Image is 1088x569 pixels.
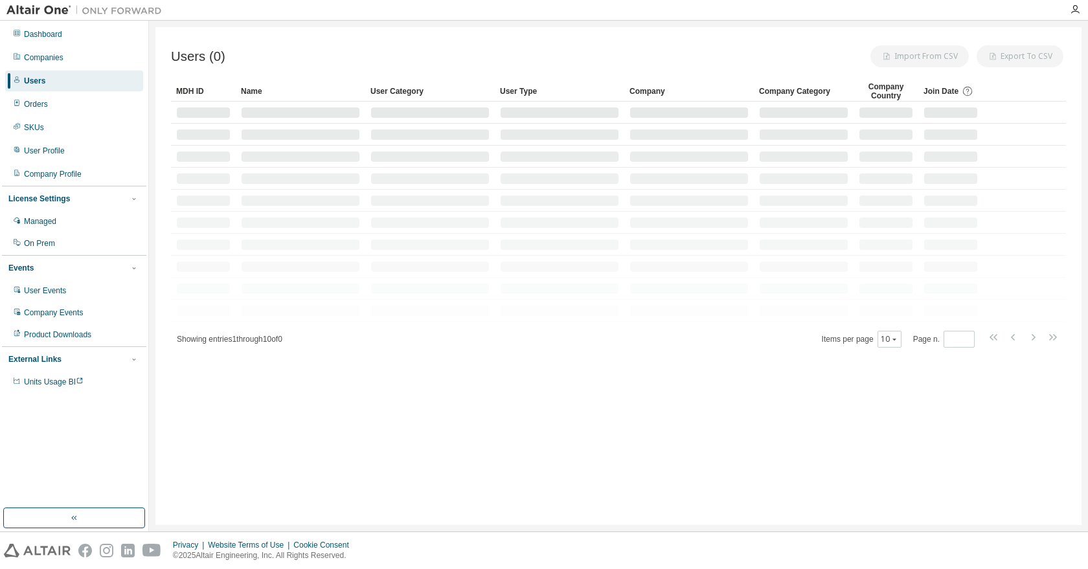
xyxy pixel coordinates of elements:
[24,285,66,296] div: User Events
[78,544,92,557] img: facebook.svg
[176,81,231,102] div: MDH ID
[500,81,619,102] div: User Type
[24,238,55,249] div: On Prem
[24,146,65,156] div: User Profile
[8,194,70,204] div: License Settings
[913,331,975,348] span: Page n.
[24,122,44,133] div: SKUs
[6,4,168,17] img: Altair One
[142,544,161,557] img: youtube.svg
[24,377,84,386] span: Units Usage BI
[8,263,34,273] div: Events
[881,334,898,344] button: 10
[173,540,208,550] div: Privacy
[759,81,848,102] div: Company Category
[859,81,913,102] div: Company Country
[24,99,48,109] div: Orders
[173,550,357,561] p: © 2025 Altair Engineering, Inc. All Rights Reserved.
[171,49,225,64] span: Users (0)
[24,29,62,39] div: Dashboard
[370,81,490,102] div: User Category
[870,45,969,67] button: Import From CSV
[177,335,282,344] span: Showing entries 1 through 10 of 0
[24,307,83,318] div: Company Events
[629,81,749,102] div: Company
[241,81,360,102] div: Name
[962,85,973,97] svg: Date when the user was first added or directly signed up. If the user was deleted and later re-ad...
[100,544,113,557] img: instagram.svg
[822,331,901,348] span: Items per page
[4,544,71,557] img: altair_logo.svg
[121,544,135,557] img: linkedin.svg
[8,354,62,364] div: External Links
[208,540,293,550] div: Website Terms of Use
[977,45,1063,67] button: Export To CSV
[293,540,356,550] div: Cookie Consent
[24,329,91,340] div: Product Downloads
[24,169,82,179] div: Company Profile
[24,52,63,63] div: Companies
[24,76,45,86] div: Users
[924,87,958,96] span: Join Date
[24,216,56,227] div: Managed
